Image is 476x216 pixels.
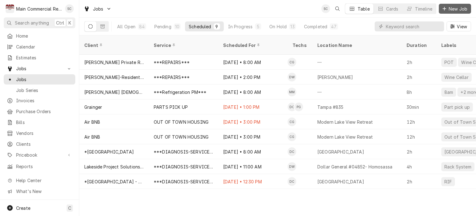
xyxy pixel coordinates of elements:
div: Timeline [415,6,432,12]
div: Dollar General #04852- Homosassa [317,163,392,170]
span: Create [16,205,30,211]
span: Calendar [16,44,72,50]
div: Grainger [84,104,102,110]
div: — [312,55,402,70]
div: 2h [402,70,436,85]
div: [DATE] • 12:30 PM [218,174,288,189]
div: Cards [386,6,399,12]
span: C [68,205,71,211]
div: CG [288,132,296,141]
div: 5 [256,23,260,30]
a: Vendors [4,128,75,138]
div: Main Commercial Refrigeration Service [16,6,62,12]
span: Jobs [16,76,72,83]
div: [DATE] • 8:00 AM [218,55,288,70]
div: [GEOGRAPHIC_DATA] [317,178,364,185]
div: Wine Cellar [444,74,469,80]
div: M [6,4,14,13]
div: Table [358,6,370,12]
div: [PERSON_NAME] Private Residence [84,59,144,66]
div: 8am [444,89,454,95]
div: Part pick up [444,104,470,110]
div: Client [84,42,143,48]
div: 8h [402,85,436,99]
span: Purchase Orders [16,108,72,115]
div: 2h [402,144,436,159]
div: Parker Gilbert's Avatar [294,103,303,111]
div: [DATE] • 1:00 PM [218,99,288,114]
div: DC [288,177,296,186]
a: Go to Pricebook [4,150,75,160]
div: DW [288,73,296,81]
div: On Hold [269,23,287,30]
div: Mike Marchese's Avatar [288,88,296,96]
div: 12h [402,114,436,129]
a: Go to What's New [4,186,75,196]
div: DC [288,147,296,156]
div: [PERSON_NAME] [DEMOGRAPHIC_DATA] Chruch [84,89,144,95]
a: Clients [4,139,75,149]
div: Modern Lake View Retreat [317,119,373,125]
div: OUT OF TOWN HOUSING [154,119,209,125]
span: Home [16,33,72,39]
a: Calendar [4,42,75,52]
div: DC [288,103,296,111]
span: Estimates [16,54,72,61]
div: [DATE] • 11:00 AM [218,159,288,174]
div: 13 [290,23,294,30]
div: 84 [139,23,145,30]
button: Search anythingCtrlK [4,17,75,28]
div: 2h [402,174,436,189]
span: Jobs [16,65,63,72]
div: [GEOGRAPHIC_DATA] [317,149,364,155]
div: CG [288,117,296,126]
div: Scheduled For [223,42,281,48]
div: CG [288,58,296,67]
div: Dylan Crawford's Avatar [288,177,296,186]
span: K [68,20,71,26]
a: Estimates [4,53,75,63]
div: Rack System [444,163,472,170]
div: Tampa #835 [317,104,344,110]
div: 4h [402,159,436,174]
span: Vendors [16,130,72,136]
div: Modern Lake View Retreat [317,134,373,140]
div: Lakeside Project Solutions, LLC [84,163,144,170]
div: Caleb Gorton's Avatar [288,117,296,126]
div: — [312,85,402,99]
div: [DATE] • 8:00 AM [218,144,288,159]
div: Caleb Gorton's Avatar [288,132,296,141]
a: Go to Jobs [81,4,114,14]
div: Sharon Campbell's Avatar [321,4,330,13]
div: 12h [402,129,436,144]
div: RIF [444,178,452,185]
div: 9 [215,23,219,30]
a: Invoices [4,95,75,106]
span: New Job [447,6,469,12]
div: Dorian Wertz's Avatar [288,162,296,171]
div: *[GEOGRAPHIC_DATA] [84,149,134,155]
a: Go to Jobs [4,63,75,74]
span: Reports [16,163,72,170]
div: [DATE] • 3:00 PM [218,114,288,129]
a: Reports [4,161,75,172]
div: [PERSON_NAME]-Residential Home [84,74,144,80]
div: Pending [154,23,171,30]
div: [DATE] • 8:00 AM [218,85,288,99]
a: Job Series [4,85,75,95]
div: All Open [117,23,135,30]
span: Job Series [16,87,72,94]
div: 2h [402,55,436,70]
span: Bills [16,119,72,126]
a: Bills [4,117,75,127]
div: Dylan Crawford's Avatar [288,147,296,156]
div: PARTS PICK UP [154,104,188,110]
div: Completed [304,23,327,30]
button: View [447,21,471,31]
div: OUT OF TOWN HOUSING [154,134,209,140]
div: Duration [407,42,430,48]
div: Location Name [317,42,395,48]
div: 47 [331,23,337,30]
div: 30min [402,99,436,114]
span: Invoices [16,97,72,104]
